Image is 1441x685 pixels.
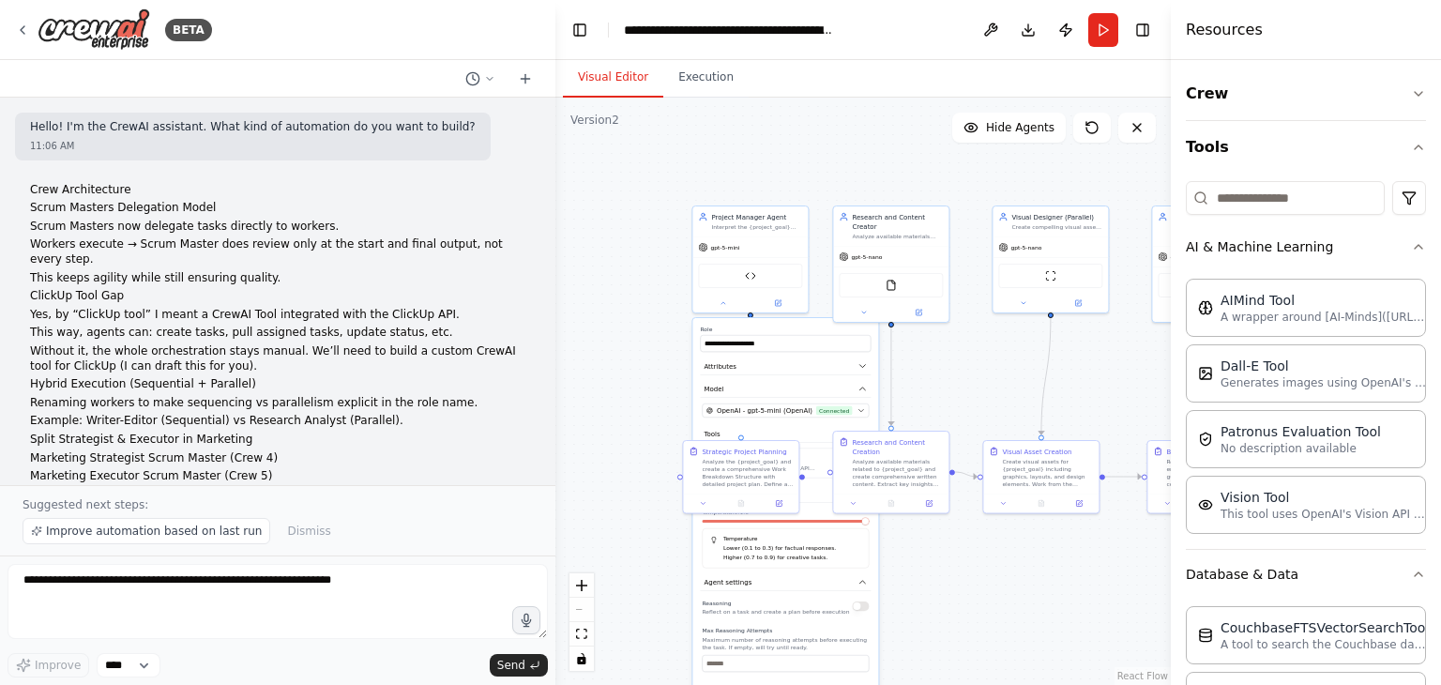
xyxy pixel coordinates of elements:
button: Tools [700,425,871,443]
span: gpt-5-nano [1010,244,1041,251]
div: Research and Content Creation [852,437,943,456]
div: A comprehensive ClickUp API integration tool that can create, update, and manage tasks, subtasks,... [727,464,824,472]
div: Research and Content Creator [852,212,943,231]
img: ScrapeWebsiteTool [1045,270,1056,282]
span: Tools [704,429,720,438]
button: Open in side panel [763,498,795,510]
div: Visual Asset Creation [1002,447,1071,456]
p: Scrum Masters now delegate tasks directly to workers. [30,220,525,235]
span: Temperature: 1.0 [702,509,749,516]
div: AIMind Tool [1221,291,1427,310]
button: No output available [1022,498,1061,510]
div: Visual Designer (Parallel)Create compelling visual assets for {project_goal} including graphics, ... [992,205,1109,313]
div: Analyze available materials related to {project_goal} and create comprehensive written content. E... [852,458,943,488]
span: Attributes [704,361,736,371]
div: Vision Tool [1221,488,1427,507]
div: ClickUp Task Manager [727,454,824,464]
button: Configure tool [829,454,846,471]
button: Dismiss [278,518,340,544]
g: Edge from cce8d2ca-cb32-4fd0-8ead-c071d1960d1f to 041c6640-bdff-4ea7-ab14-3c1eceac90ed [1037,317,1055,434]
button: fit view [569,622,594,647]
p: Marketing Strategist Scrum Master (Crew 4) [30,451,525,466]
span: Dismiss [287,524,330,539]
p: Suggested next steps: [23,497,533,512]
a: React Flow attribution [1117,671,1168,681]
button: Improve [8,653,89,677]
button: Open in side panel [751,297,805,309]
p: This way, agents can: create tasks, pull assigned tasks, update status, etc. [30,326,525,341]
p: Hello! I'm the CrewAI assistant. What kind of automation do you want to build? [30,120,476,135]
div: Visual Asset CreationCreate visual assets for {project_goal} including graphics, layouts, and des... [982,440,1100,514]
nav: breadcrumb [624,21,835,39]
button: Model [700,381,871,399]
div: gpt-5-nano [1151,205,1268,323]
g: Edge from 041c6640-bdff-4ea7-ab14-3c1eceac90ed to 44e31679-080f-48cf-91d7-de90f76c26a8 [1105,472,1142,481]
div: Strategic Project Planning [702,447,786,456]
div: Patronus Evaluation Tool [1221,422,1381,441]
div: Research and Content CreationAnalyze available materials related to {project_goal} and create com... [832,431,949,514]
p: Crew Architecture [30,183,525,198]
span: Reasoning [702,600,731,606]
button: No output available [872,498,911,510]
img: ClickUp Task Manager [745,270,756,282]
button: Database & Data [1186,550,1426,599]
button: toggle interactivity [569,647,594,671]
div: Dall-E Tool [1221,357,1427,375]
h4: Resources [1186,19,1263,41]
button: Hide left sidebar [567,17,593,43]
div: AI & Machine Learning [1186,271,1426,549]
p: No description available [1221,441,1381,456]
img: VisionTool [1198,497,1213,512]
button: Attributes [700,358,871,375]
span: Improve automation based on last run [46,524,262,539]
div: Project Manager AgentInterpret the {project_goal} and create a comprehensive Work Breakdown Struc... [691,205,809,313]
span: Connected [816,406,852,416]
p: ClickUp Tool Gap [30,289,525,304]
span: Model [704,385,723,394]
img: PatronusEvalTool [1198,432,1213,447]
g: Edge from 2c2e2c53-4560-4edb-b102-d8fbd7adc5fc to 7262a4f1-5fed-4434-a43a-ced6ae910edc [887,317,896,425]
img: FileReadTool [886,280,897,291]
button: No output available [721,498,761,510]
p: Renaming workers to make sequencing vs parallelism explicit in the role name. [30,396,525,411]
button: OpenAI - gpt-5-mini (OpenAI)Connected [702,403,869,418]
p: Generates images using OpenAI's Dall-E model. [1221,375,1427,390]
div: Analyze available materials about {project_goal} and create comprehensive written content includi... [852,233,943,240]
h5: Temperature [710,535,861,542]
label: Role [700,326,871,333]
div: Visual Designer (Parallel) [1011,212,1102,221]
div: Strategic Project PlanningAnalyze the {project_goal} and create a comprehensive Work Breakdown St... [682,440,799,514]
button: AI & Machine Learning [1186,222,1426,271]
div: Project Manager Agent [711,212,802,221]
label: Max Reasoning Attempts [702,627,869,634]
button: Send [490,654,548,677]
p: Scrum Masters Delegation Model [30,201,525,216]
p: A wrapper around [AI-Minds]([URL][DOMAIN_NAME]). Useful for when you need answers to questions fr... [1221,310,1427,325]
span: OpenAI - gpt-5-mini (OpenAI) [717,406,812,416]
div: 11:06 AM [30,139,476,153]
div: Create visual assets for {project_goal} including graphics, layouts, and design elements. Work fr... [1002,458,1093,488]
div: BETA [165,19,212,41]
div: Create compelling visual assets for {project_goal} including graphics, layouts, images, and desig... [1011,223,1102,231]
span: gpt-5-nano [851,253,882,261]
div: Brand Alignment ReviewReview all visual assets to ensure they align with brand guidelines, mainta... [1146,440,1264,514]
button: Switch to previous chat [458,68,503,90]
img: CouchbaseFTSVectorSearchTool [1198,628,1213,643]
span: Send [497,658,525,673]
p: Higher (0.7 to 0.9) for creative tasks. [723,553,861,562]
p: This tool uses OpenAI's Vision API to describe the contents of an image. [1221,507,1427,522]
img: DallETool [1198,366,1213,381]
p: Maximum number of reasoning attempts before executing the task. If empty, will try until ready. [702,636,869,651]
p: A tool to search the Couchbase database for relevant information on internal documents. [1221,637,1427,652]
button: zoom in [569,573,594,598]
img: Logo [38,8,150,51]
p: Lower (0.1 to 0.3) for factual responses. [723,544,861,554]
button: Open in side panel [1063,498,1095,510]
p: Reflect on a task and create a plan before execution [702,608,849,616]
button: Improve automation based on last run [23,518,270,544]
p: Split Strategist & Executor in Marketing [30,433,525,448]
div: Version 2 [570,113,619,128]
div: Research and Content CreatorAnalyze available materials about {project_goal} and create comprehen... [832,205,949,323]
p: Example: Writer-Editor (Sequential) vs Research Analyst (Parallel). [30,414,525,429]
span: Improve [35,658,81,673]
